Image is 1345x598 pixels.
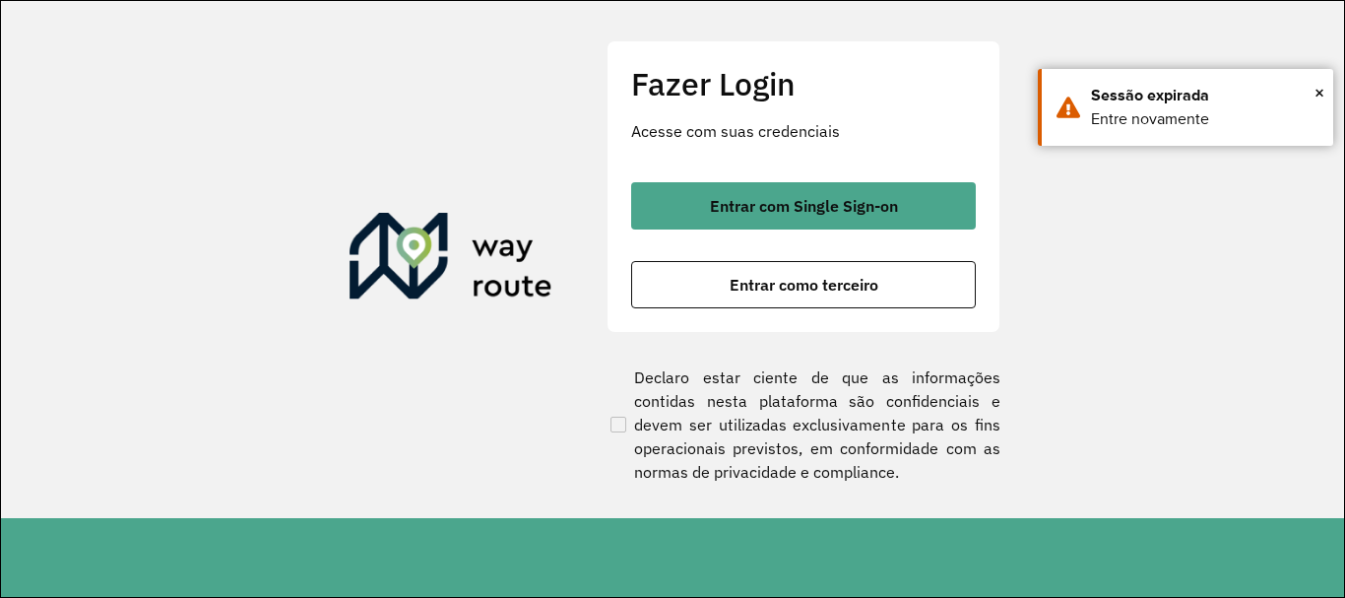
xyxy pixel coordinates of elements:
span: Entrar com Single Sign-on [710,198,898,214]
button: button [631,182,976,230]
button: button [631,261,976,308]
span: × [1314,78,1324,107]
label: Declaro estar ciente de que as informações contidas nesta plataforma são confidenciais e devem se... [607,365,1000,484]
div: Sessão expirada [1091,84,1318,107]
span: Entrar como terceiro [730,277,878,293]
h2: Fazer Login [631,65,976,102]
p: Acesse com suas credenciais [631,119,976,143]
button: Close [1314,78,1324,107]
img: Roteirizador AmbevTech [350,213,552,307]
div: Entre novamente [1091,107,1318,131]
